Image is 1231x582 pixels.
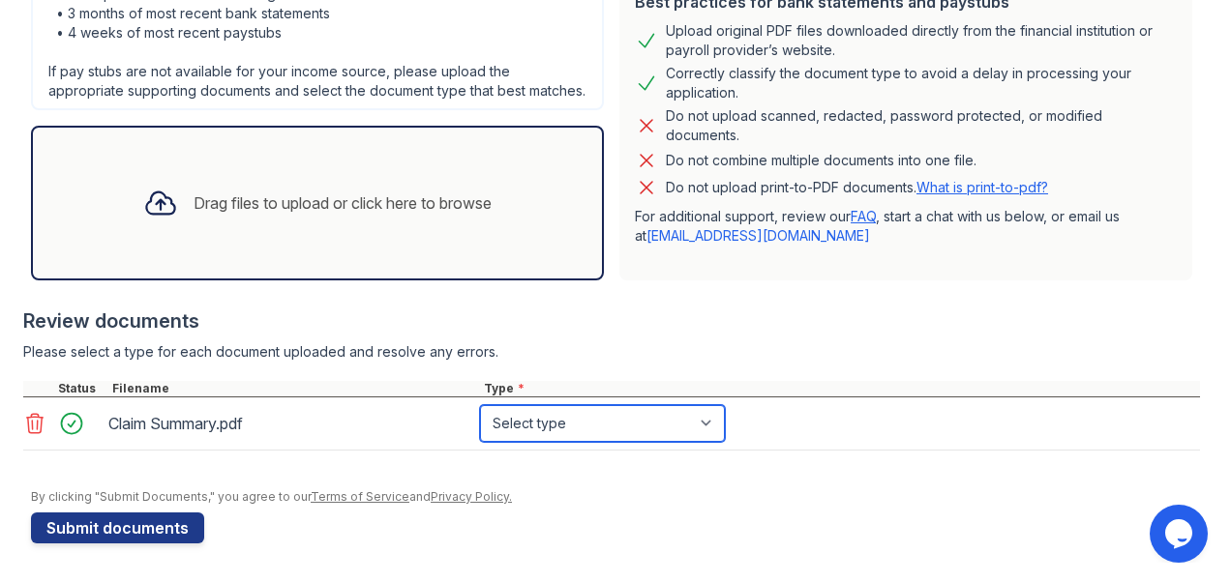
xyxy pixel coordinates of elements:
div: Correctly classify the document type to avoid a delay in processing your application. [666,64,1177,102]
a: FAQ [851,208,876,224]
button: Submit documents [31,512,204,543]
a: [EMAIL_ADDRESS][DOMAIN_NAME] [646,227,870,244]
div: Review documents [23,307,1200,335]
p: For additional support, review our , start a chat with us below, or email us at [635,207,1177,246]
div: Do not upload scanned, redacted, password protected, or modified documents. [666,106,1177,145]
iframe: chat widget [1150,505,1212,563]
a: What is print-to-pdf? [916,179,1048,195]
div: Upload original PDF files downloaded directly from the financial institution or payroll provider’... [666,21,1177,60]
p: Do not upload print-to-PDF documents. [666,178,1048,197]
div: Claim Summary.pdf [108,408,472,439]
div: Do not combine multiple documents into one file. [666,149,976,172]
div: Please select a type for each document uploaded and resolve any errors. [23,342,1200,362]
div: Filename [108,381,480,396]
div: By clicking "Submit Documents," you agree to our and [31,489,1200,505]
a: Terms of Service [311,489,409,504]
div: Drag files to upload or click here to browse [194,191,492,215]
div: Status [54,381,108,396]
a: Privacy Policy. [431,489,512,504]
div: Type [480,381,1200,396]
